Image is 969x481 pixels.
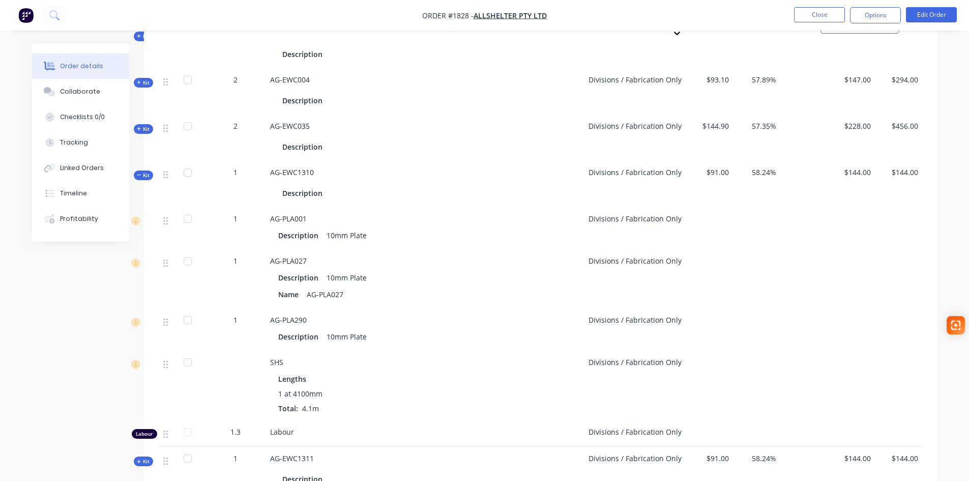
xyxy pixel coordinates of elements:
button: Profitability [32,206,129,232]
span: $144.00 [832,453,871,464]
span: $144.00 [832,167,871,178]
button: Close [794,7,845,22]
div: Collaborate [60,87,100,96]
div: Checklists 0/0 [60,112,105,122]
div: Description [278,270,322,285]
div: Name [278,287,303,302]
button: Options [850,7,901,23]
span: SHS [270,357,283,367]
span: 1 [233,167,238,178]
div: Divisions / Fabrication Only [571,420,686,447]
div: Description [282,139,327,154]
span: AG-EWC004 [270,75,310,84]
div: AG-PLA027 [303,287,347,302]
img: Factory [18,8,34,23]
span: AG-EWC035 [270,121,310,131]
span: AG-EWC1310 [270,167,314,177]
span: $144.00 [879,453,918,464]
span: $456.00 [879,121,918,131]
button: Collaborate [32,79,129,104]
div: Divisions / Fabrication Only [571,115,686,161]
span: 1 [233,453,238,464]
span: $144.90 [690,121,729,131]
button: Kit [134,171,153,180]
div: Description [282,186,327,201]
button: Kit [134,124,153,134]
span: 58.24% [737,167,776,178]
span: Kit [137,172,150,179]
span: AG-PLA027 [270,256,307,266]
span: AG-EWC1311 [270,454,314,463]
div: Timeline [60,189,87,198]
span: 4.1m [298,404,323,413]
div: Description [282,93,327,108]
span: Total: [278,404,298,413]
span: $144.00 [879,167,918,178]
div: Divisions / Fabrication Only [571,161,686,207]
span: 1 [233,256,238,266]
span: $228.00 [832,121,871,131]
span: $91.00 [690,453,729,464]
div: Linked Orders [60,163,104,173]
div: Profitability [60,214,98,223]
span: 1.3 [230,427,241,437]
div: Divisions / Fabrication Only [571,308,686,351]
span: Order #1828 - [422,11,474,20]
div: Divisions / Fabrication Only [571,249,686,308]
span: AG-PLA290 [270,315,307,325]
div: Divisions / Fabrication Only [571,207,686,249]
div: 10mm Plate [322,270,371,285]
span: Labour [270,427,294,437]
div: Order details [60,62,103,71]
span: 2 [233,74,238,85]
div: Description [278,228,322,243]
button: Tracking [32,130,129,155]
span: 2 [233,121,238,131]
span: 57.89% [737,74,776,85]
div: Divisions / Fabrication Only [571,68,686,115]
span: 1 [233,213,238,224]
div: 10mm Plate [322,228,371,243]
a: Allshelter Pty Ltd [474,11,547,20]
span: Kit [137,458,150,465]
span: Lengths [278,374,306,384]
span: $91.00 [690,167,729,178]
div: Description [282,47,327,62]
span: $294.00 [879,74,918,85]
span: $147.00 [832,74,871,85]
span: 1 [233,315,238,325]
button: Checklists 0/0 [32,104,129,130]
div: Divisions / Fabrication Only [571,351,686,420]
span: Kit [137,33,150,40]
button: Kit [134,457,153,466]
button: Order details [32,53,129,79]
div: Labour [132,429,157,439]
span: 1 at 4100mm [278,388,322,399]
button: Edit Order [906,7,957,22]
button: Kit [134,78,153,88]
span: Kit [137,79,150,87]
button: Linked Orders [32,155,129,181]
span: $93.10 [690,74,729,85]
button: Kit [134,32,153,41]
div: Description [278,329,322,344]
div: Tracking [60,138,88,147]
button: Timeline [32,181,129,206]
span: 58.24% [737,453,776,464]
span: 57.35% [737,121,776,131]
div: 10mm Plate [322,329,371,344]
span: Kit [137,125,150,133]
span: AG-PLA001 [270,214,307,223]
